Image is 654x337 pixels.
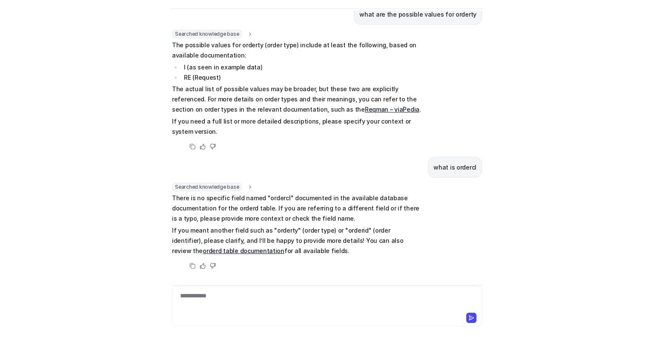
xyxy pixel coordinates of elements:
[181,72,421,83] li: RE (Request)
[172,116,421,137] p: If you need a full list or more detailed descriptions, please specify your context or system vers...
[172,40,421,60] p: The possible values for orderty (order type) include at least the following, based on available d...
[359,9,476,20] p: what are the possible values for orderty
[433,162,476,173] p: what is ordercl
[172,183,242,191] span: Searched knowledge base
[172,84,421,115] p: The actual list of possible values may be broader, but these two are explicitly referenced. For m...
[172,225,421,256] p: If you meant another field such as "orderty" (order type) or "orderid" (order identifier), please...
[172,193,421,224] p: There is no specific field named "ordercl" documented in the available database documentation for...
[203,247,284,254] a: orderd table documentation
[365,106,419,113] a: Reqman – viaPedia
[181,62,421,72] li: I (as seen in example data)
[172,30,242,38] span: Searched knowledge base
